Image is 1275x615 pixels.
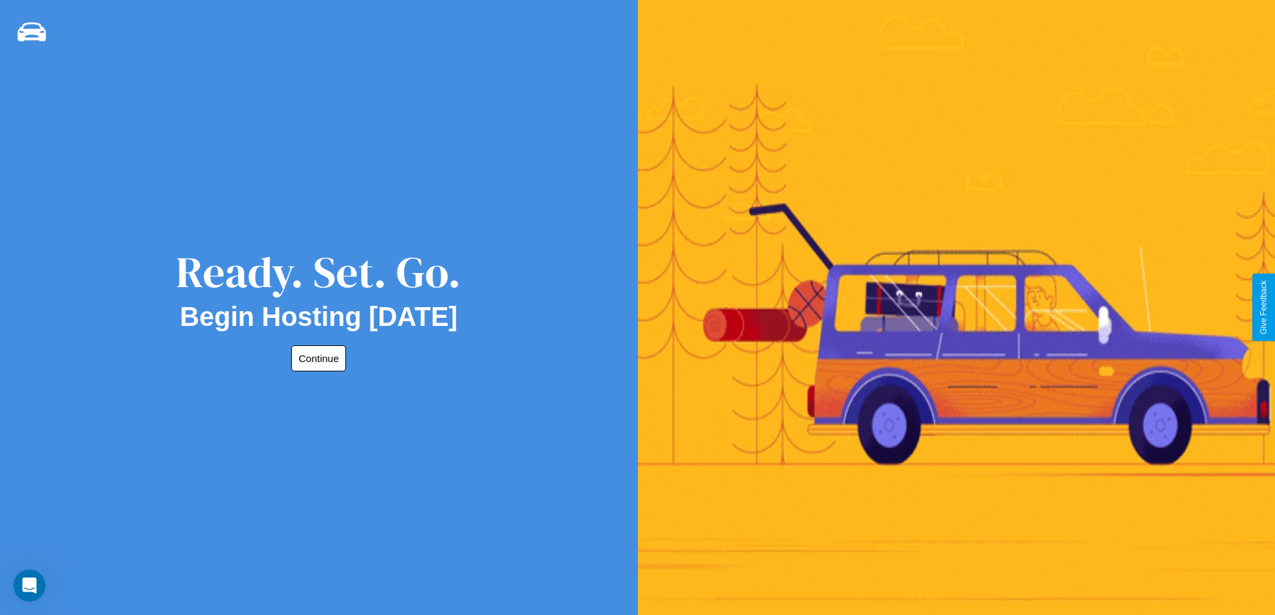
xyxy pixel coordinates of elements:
button: Continue [291,345,346,371]
iframe: Intercom live chat [13,569,46,602]
div: Ready. Set. Go. [176,242,461,302]
div: Give Feedback [1259,280,1268,335]
h2: Begin Hosting [DATE] [180,302,458,332]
